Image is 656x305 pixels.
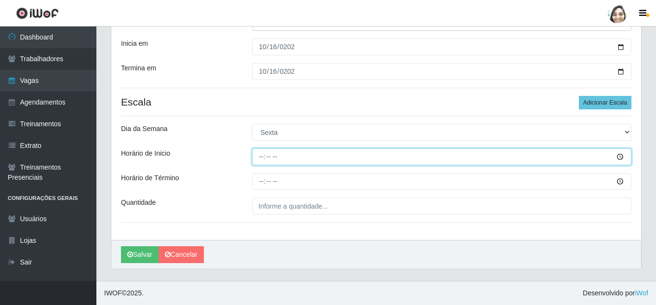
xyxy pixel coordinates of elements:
[252,173,631,190] input: 00:00
[159,246,204,263] a: Cancelar
[121,124,168,134] label: Dia da Semana
[583,288,648,298] span: Desenvolvido por
[121,246,159,263] button: Salvar
[121,198,156,208] label: Quantidade
[16,7,59,19] img: CoreUI Logo
[121,39,148,49] label: Inicia em
[104,288,144,298] span: © 2025 .
[104,289,122,297] span: IWOF
[252,198,631,214] input: Informe a quantidade...
[252,63,631,80] input: 00/00/0000
[252,148,631,165] input: 00:00
[121,63,156,73] label: Termina em
[121,96,631,108] h4: Escala
[121,173,179,183] label: Horário de Término
[252,39,631,55] input: 00/00/0000
[579,96,631,109] button: Adicionar Escala
[635,289,648,297] a: iWof
[121,148,170,159] label: Horário de Inicio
